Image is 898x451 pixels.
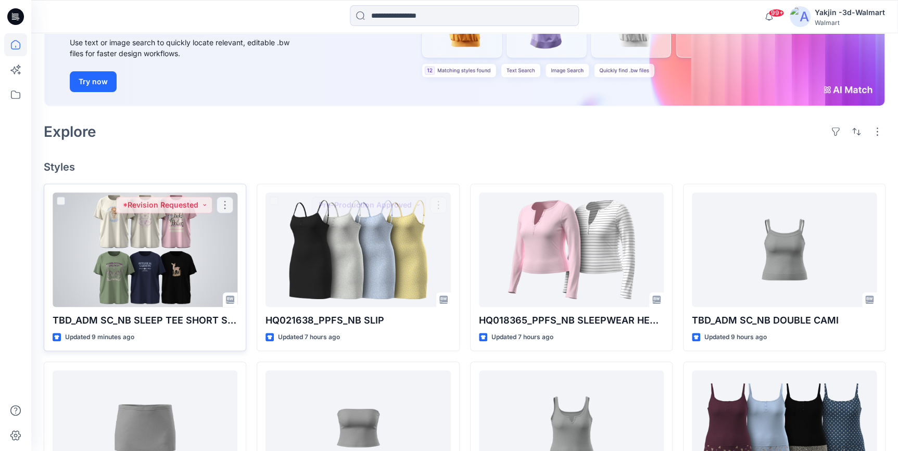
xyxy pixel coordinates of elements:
[265,192,450,307] a: HQ021638_PPFS_NB SLIP
[53,192,237,307] a: TBD_ADM SC_NB SLEEP TEE SHORT SET
[790,6,811,27] img: avatar
[44,161,886,173] h4: Styles
[692,313,877,328] p: TBD_ADM SC_NB DOUBLE CAMI
[70,71,117,92] button: Try now
[815,19,885,27] div: Walmart
[70,37,304,59] div: Use text or image search to quickly locate relevant, editable .bw files for faster design workflows.
[815,6,885,19] div: Yakjin -3d-Walmart
[692,192,877,307] a: TBD_ADM SC_NB DOUBLE CAMI
[768,9,784,17] span: 99+
[44,123,96,140] h2: Explore
[704,332,767,343] p: Updated 9 hours ago
[479,313,664,328] p: HQ018365_PPFS_NB SLEEPWEAR HENLEY TOP
[53,313,237,328] p: TBD_ADM SC_NB SLEEP TEE SHORT SET
[278,332,340,343] p: Updated 7 hours ago
[65,332,134,343] p: Updated 9 minutes ago
[491,332,553,343] p: Updated 7 hours ago
[265,313,450,328] p: HQ021638_PPFS_NB SLIP
[479,192,664,307] a: HQ018365_PPFS_NB SLEEPWEAR HENLEY TOP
